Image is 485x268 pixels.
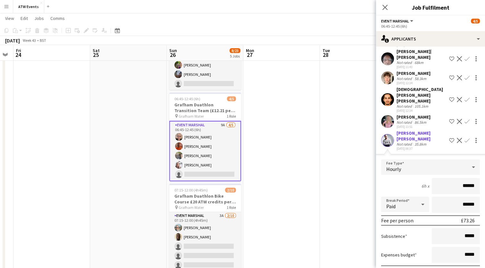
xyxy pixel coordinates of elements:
[397,104,413,109] div: Not rated
[179,205,204,210] span: Grafham Water
[413,120,428,125] div: 86.5km
[397,130,447,142] div: [PERSON_NAME] [PERSON_NAME]
[18,14,30,22] a: Edit
[381,233,407,239] label: Subsistence
[174,96,200,101] span: 06:45-12:45 (6h)
[413,60,425,65] div: 68km
[92,51,100,58] span: 25
[397,125,431,129] div: [DATE] 13:51
[322,51,330,58] span: 28
[381,217,414,224] div: Fee per person
[397,49,447,60] div: [PERSON_NAME]| [PERSON_NAME]
[386,203,396,210] span: Paid
[376,31,485,47] div: Applicants
[32,14,46,22] a: Jobs
[246,48,254,53] span: Mon
[397,76,413,81] div: Not rated
[16,48,21,53] span: Fri
[169,102,241,113] h3: Grafham Duathlon Transition Team (£12.21 per hour if over 21)
[169,48,177,53] span: Sun
[174,188,208,192] span: 07:15-12:00 (4h45m)
[397,65,447,69] div: [DATE] 11:43
[48,14,67,22] a: Comms
[21,38,37,43] span: Week 43
[422,183,429,189] div: 6h x
[397,70,431,76] div: [PERSON_NAME]
[413,142,428,147] div: 35.8km
[397,81,431,85] div: [DATE] 12:34
[397,60,413,65] div: Not rated
[169,121,241,181] app-card-role: Event Marshal9A4/506:45-12:45 (6h)[PERSON_NAME][PERSON_NAME][PERSON_NAME][PERSON_NAME]
[397,86,447,104] div: [DEMOGRAPHIC_DATA][PERSON_NAME] [PERSON_NAME]
[15,51,21,58] span: 24
[21,15,28,21] span: Edit
[34,15,44,21] span: Jobs
[397,120,413,125] div: Not rated
[227,96,236,101] span: 4/5
[50,15,65,21] span: Comms
[397,147,447,151] div: [DATE] 08:37
[225,188,236,192] span: 2/10
[168,51,177,58] span: 26
[40,38,46,43] div: BST
[5,15,14,21] span: View
[413,76,428,81] div: 58.3km
[230,54,240,58] div: 5 Jobs
[245,51,254,58] span: 27
[93,48,100,53] span: Sat
[3,14,17,22] a: View
[230,48,240,53] span: 8/23
[376,3,485,12] h3: Job Fulfilment
[5,37,20,44] div: [DATE]
[381,19,409,23] span: Event Marshal
[381,24,480,29] div: 06:45-12:45 (6h)
[227,114,236,119] span: 1 Role
[381,252,417,258] label: Expenses budget
[179,114,204,119] span: Grafham Water
[461,217,475,224] div: £73.26
[13,0,44,13] button: ATW Events
[397,142,413,147] div: Not rated
[169,93,241,181] app-job-card: 06:45-12:45 (6h)4/5Grafham Duathlon Transition Team (£12.21 per hour if over 21) Grafham Water1 R...
[397,114,431,120] div: [PERSON_NAME]
[413,104,430,109] div: 105.1km
[322,48,330,53] span: Tue
[471,19,480,23] span: 4/5
[386,166,401,172] span: Hourly
[227,205,236,210] span: 1 Role
[381,19,414,23] button: Event Marshal
[169,49,241,90] app-card-role: Event Marshal5A2/306:45-12:45 (6h)[PERSON_NAME][PERSON_NAME]
[397,109,447,113] div: [DATE] 12:34
[169,193,241,205] h3: Grafham Duathlon Bike Course £20 ATW credits per hour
